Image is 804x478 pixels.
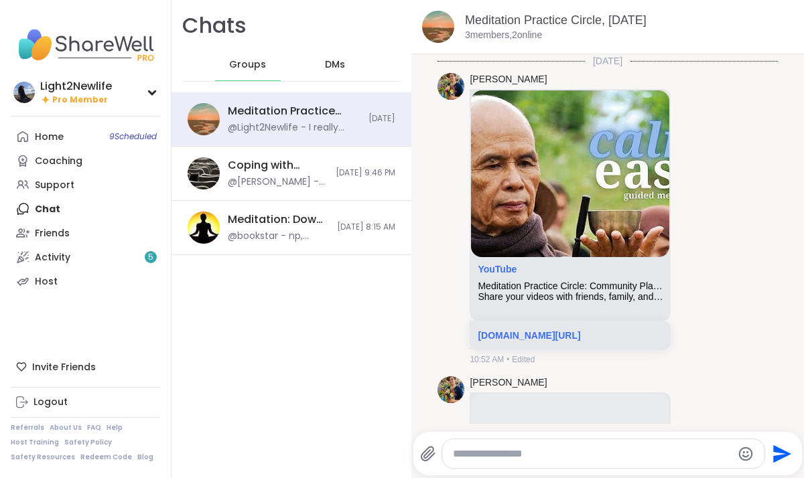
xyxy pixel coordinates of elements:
div: @[PERSON_NAME] - Oh we missed you... Hope you feel better & that we see you soon! [228,175,328,189]
span: DMs [325,58,345,72]
img: Meditation Practice Circle, Oct 08 [422,11,454,43]
a: Home9Scheduled [11,125,160,149]
div: Meditation Practice Circle, [DATE] [228,104,360,118]
span: [DATE] 8:15 AM [337,222,395,233]
span: Pro Member [52,94,108,106]
a: Friends [11,221,160,245]
div: Friends [35,227,70,240]
img: Meditation Practice Circle, Oct 08 [188,103,220,135]
div: Invite Friends [11,355,160,379]
a: Referrals [11,423,44,432]
div: Host [35,275,58,289]
a: About Us [50,423,82,432]
span: 10:52 AM [470,353,504,366]
a: Blog [137,453,153,462]
a: Logout [11,390,160,414]
a: Safety Resources [11,453,75,462]
span: [DATE] [585,54,630,68]
a: Activity5 [11,245,160,269]
div: @Light2Newlife - I really needed this. Thank you both for the gentleness you share with others. Y... [228,121,360,135]
span: Edited [512,353,535,366]
span: 5 [148,252,153,263]
a: Meditation Practice Circle, [DATE] [465,13,647,27]
div: Home [35,131,64,144]
a: Coaching [11,149,160,173]
a: Redeem Code [80,453,132,462]
div: Meditation: Down Regulating Our Nervous System, [DATE] [228,212,329,227]
button: Emoji picker [738,446,754,462]
a: Safety Policy [64,438,112,447]
button: Send [765,439,795,469]
img: Light2Newlife [13,82,35,103]
p: 3 members, 2 online [465,29,542,42]
span: Groups [229,58,266,72]
img: https://sharewell-space-live.sfo3.digitaloceanspaces.com/user-generated/7a67f8cc-3358-430c-9cac-6... [438,376,464,403]
div: Meditation Practice Circle: Community Playlist [478,281,663,292]
span: [DATE] [368,113,395,125]
span: 9 Scheduled [109,131,157,142]
div: Light2Newlife [40,79,112,94]
a: [DOMAIN_NAME][URL] [478,330,580,341]
div: @bookstar - np, happy to help [228,230,329,243]
h1: Chats [182,11,247,41]
span: [DATE] 9:46 PM [336,167,395,179]
div: Logout [33,396,68,409]
a: FAQ [87,423,101,432]
div: Support [35,179,74,192]
a: Attachment [478,264,517,274]
a: [PERSON_NAME] [470,73,547,86]
textarea: Type your message [453,447,732,461]
div: Coping with Loneliness Together, [DATE] [228,158,328,173]
a: Support [11,173,160,197]
img: Coping with Loneliness Together, Oct 07 [188,157,220,189]
span: • [507,353,509,366]
div: Share your videos with friends, family, and the world [478,291,663,303]
img: Meditation: Down Regulating Our Nervous System, Oct 05 [188,212,220,244]
img: Meditation Practice Circle: Community Playlist [471,90,669,257]
a: Host [11,269,160,293]
div: Activity [35,251,70,264]
a: Help [107,423,123,432]
a: [PERSON_NAME] [470,376,547,390]
div: Coaching [35,155,82,168]
img: ShareWell Nav Logo [11,21,160,68]
a: Host Training [11,438,59,447]
img: https://sharewell-space-live.sfo3.digitaloceanspaces.com/user-generated/7a67f8cc-3358-430c-9cac-6... [438,73,464,100]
